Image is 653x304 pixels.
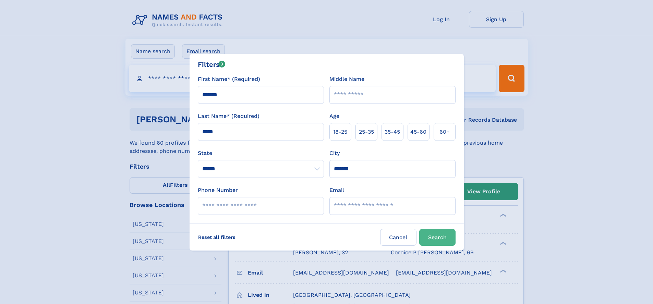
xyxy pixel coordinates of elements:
[385,128,400,136] span: 35‑45
[439,128,450,136] span: 60+
[329,186,344,194] label: Email
[329,149,340,157] label: City
[329,75,364,83] label: Middle Name
[380,229,416,246] label: Cancel
[198,75,260,83] label: First Name* (Required)
[359,128,374,136] span: 25‑35
[410,128,426,136] span: 45‑60
[333,128,347,136] span: 18‑25
[329,112,339,120] label: Age
[198,186,238,194] label: Phone Number
[198,112,259,120] label: Last Name* (Required)
[194,229,240,245] label: Reset all filters
[198,149,324,157] label: State
[419,229,456,246] button: Search
[198,59,226,70] div: Filters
